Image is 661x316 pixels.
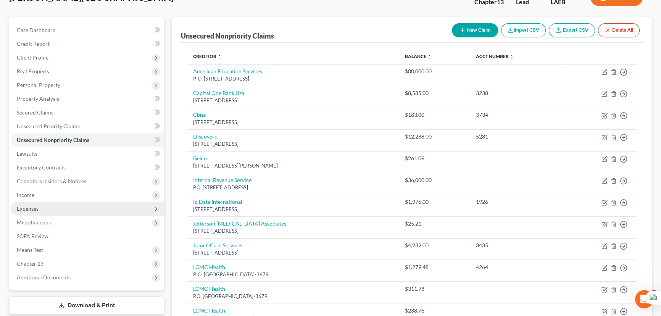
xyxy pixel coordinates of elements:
div: [STREET_ADDRESS] [193,97,393,104]
i: unfold_more [427,55,432,59]
div: $80,000.00 [405,68,464,75]
div: $4,232.00 [405,242,464,249]
div: 3435 [476,242,555,249]
i: unfold_more [217,55,222,59]
a: Unsecured Nonpriority Claims [11,133,164,147]
a: Iq Data International [193,198,242,205]
span: Real Property [17,68,50,74]
div: 4264 [476,263,555,271]
div: [STREET_ADDRESS] [193,249,393,256]
span: Codebtors Insiders & Notices [17,178,86,184]
a: Capital One Bank Usa [193,90,244,96]
a: LCMC Health [193,285,225,292]
iframe: Intercom live chat [635,290,653,308]
span: 4 [651,290,657,296]
div: $36,000.00 [405,176,464,184]
div: [STREET_ADDRESS] [193,227,393,235]
a: Balance unfold_more [405,53,432,59]
a: Geico [193,155,207,161]
div: $311.78 [405,285,464,293]
a: Acct Number unfold_more [476,53,514,59]
a: Cbna [193,111,206,118]
button: Import CSV [501,23,546,37]
a: Internal Revenue Service [193,177,252,183]
span: Chapter 13 [17,260,44,267]
div: $1,976.00 [405,198,464,206]
span: Personal Property [17,82,60,88]
div: P.O. [GEOGRAPHIC_DATA]-3679 [193,293,393,300]
span: Expenses [17,205,39,212]
a: SOFA Review [11,229,164,243]
div: Unsecured Nonpriority Claims [181,31,274,40]
div: $238.76 [405,307,464,314]
span: Secured Claims [17,109,53,116]
div: [STREET_ADDRESS] [193,140,393,148]
div: $1,279.48 [405,263,464,271]
div: $8,585.00 [405,89,464,97]
div: 1926 [476,198,555,206]
button: New Claim [452,23,498,37]
span: SOFA Review [17,233,48,239]
a: Executory Contracts [11,161,164,174]
span: Miscellaneous [17,219,51,226]
a: Jpmcb Card Services [193,242,242,248]
span: Credit Report [17,40,50,47]
a: Secured Claims [11,106,164,119]
a: LCMC Health [193,264,225,270]
div: [STREET_ADDRESS] [193,119,393,126]
span: Means Test [17,247,43,253]
div: P. O. [STREET_ADDRESS] [193,75,393,82]
a: Lawsuits [11,147,164,161]
span: Executory Contracts [17,164,66,171]
div: $183.00 [405,111,464,119]
a: Unsecured Priority Claims [11,119,164,133]
span: Lawsuits [17,150,37,157]
div: P. O. [GEOGRAPHIC_DATA]-3679 [193,271,393,278]
div: 5281 [476,133,555,140]
div: [STREET_ADDRESS] [193,206,393,213]
a: LCMC Health [193,307,225,314]
div: 3238 [476,89,555,97]
a: Export CSV [549,23,595,37]
span: Client Profile [17,54,48,61]
div: $261.09 [405,155,464,162]
span: Unsecured Nonpriority Claims [17,137,89,143]
a: Case Dashboard [11,23,164,37]
a: Credit Report [11,37,164,51]
a: American Education Services [193,68,262,74]
div: $25.21 [405,220,464,227]
div: [STREET_ADDRESS][PERSON_NAME] [193,162,393,169]
i: unfold_more [509,55,514,59]
a: Property Analysis [11,92,164,106]
span: Unsecured Priority Claims [17,123,80,129]
span: Property Analysis [17,95,59,102]
a: Download & Print [9,297,164,314]
span: Case Dashboard [17,27,56,33]
div: $12,288.00 [405,133,464,140]
a: Creditor unfold_more [193,53,222,59]
div: P.O. [STREET_ADDRESS] [193,184,393,191]
a: Jefferson [MEDICAL_DATA] Associates [193,220,286,227]
div: 3734 [476,111,555,119]
span: Income [17,192,34,198]
span: Additional Documents [17,274,71,281]
a: Discoverc [193,133,217,140]
button: Delete All [598,23,640,37]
